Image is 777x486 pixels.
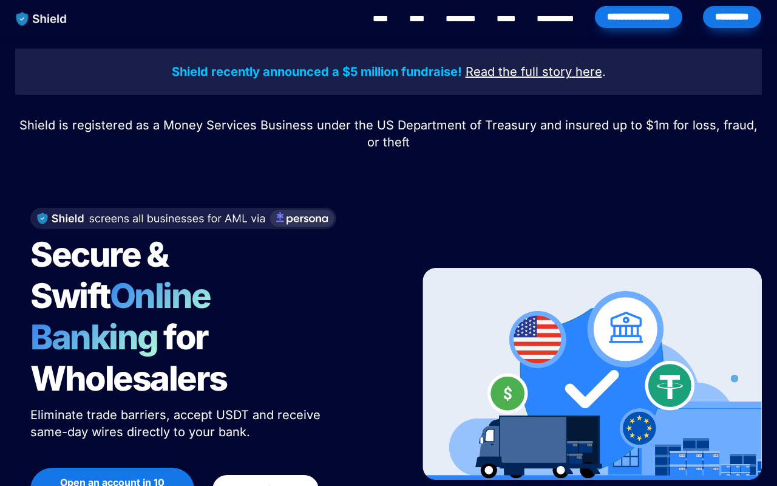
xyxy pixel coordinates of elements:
span: Online Banking [30,275,223,358]
strong: Shield recently announced a $5 million fundraise! [172,64,462,79]
a: Read the full story [466,66,572,78]
img: website logo [10,6,73,32]
u: Read the full story [466,64,572,79]
span: . [602,64,606,79]
span: Shield is registered as a Money Services Business under the US Department of Treasury and insured... [19,118,761,149]
span: for Wholesalers [30,317,227,399]
span: Secure & Swift [30,234,174,317]
a: here [575,66,602,78]
u: here [575,64,602,79]
span: Eliminate trade barriers, accept USDT and receive same-day wires directly to your bank. [30,408,324,439]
